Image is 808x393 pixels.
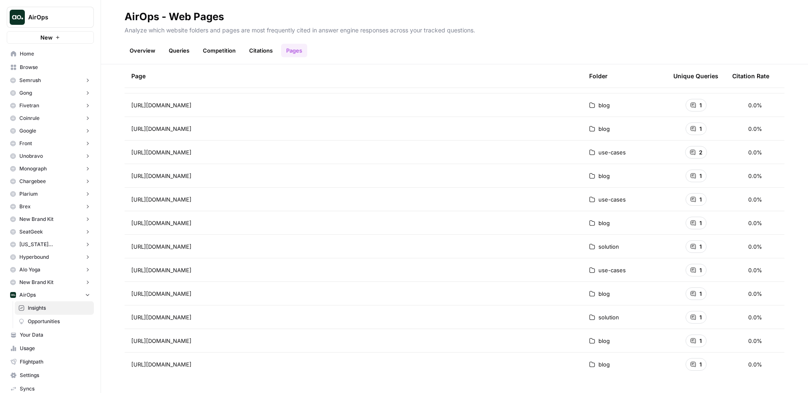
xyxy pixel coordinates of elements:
span: blog [598,289,610,298]
button: Front [7,137,94,150]
span: Usage [20,345,90,352]
span: [URL][DOMAIN_NAME] [131,313,191,321]
button: Coinrule [7,112,94,125]
span: [URL][DOMAIN_NAME] [131,337,191,345]
a: Pages [281,44,307,57]
span: 0.0% [748,148,762,157]
span: [URL][DOMAIN_NAME] [131,219,191,227]
span: 0.0% [748,313,762,321]
span: 1 [699,172,702,180]
span: blog [598,125,610,133]
button: New [7,31,94,44]
a: Insights [15,301,94,315]
img: yjux4x3lwinlft1ym4yif8lrli78 [10,292,16,298]
span: Coinrule [19,114,40,122]
a: Competition [198,44,241,57]
span: Syncs [20,385,90,393]
button: Google [7,125,94,137]
span: blog [598,219,610,227]
button: New Brand Kit [7,213,94,226]
span: Your Data [20,331,90,339]
span: 1 [699,195,702,204]
span: New Brand Kit [19,279,53,286]
span: 1 [699,289,702,298]
span: 2 [699,148,702,157]
span: Google [19,127,36,135]
span: Alo Yoga [19,266,40,274]
span: blog [598,337,610,345]
button: Semrush [7,74,94,87]
span: Front [19,140,32,147]
a: Opportunities [15,315,94,328]
a: Settings [7,369,94,382]
span: 1 [699,337,702,345]
span: blog [598,360,610,369]
div: Page [131,64,576,88]
a: Flightpath [7,355,94,369]
span: Monograph [19,165,47,173]
span: solution [598,242,619,251]
span: Semrush [19,77,41,84]
span: New [40,33,53,42]
button: Plarium [7,188,94,200]
img: AirOps Logo [10,10,25,25]
span: 0.0% [748,289,762,298]
button: Unobravo [7,150,94,162]
span: 1 [699,101,702,109]
span: AirOps [28,13,79,21]
span: Opportunities [28,318,90,325]
span: use-cases [598,266,626,274]
div: AirOps - Web Pages [125,10,224,24]
button: New Brand Kit [7,276,94,289]
span: 0.0% [748,337,762,345]
a: Overview [125,44,160,57]
span: SeatGeek [19,228,43,236]
span: Hyperbound [19,253,49,261]
a: Queries [164,44,194,57]
span: 1 [699,313,702,321]
span: 1 [699,219,702,227]
span: [URL][DOMAIN_NAME] [131,172,191,180]
a: Usage [7,342,94,355]
div: Unique Queries [673,64,718,88]
span: Unobravo [19,152,43,160]
div: Folder [589,64,608,88]
span: [URL][DOMAIN_NAME] [131,195,191,204]
span: 0.0% [748,172,762,180]
button: Fivetran [7,99,94,112]
span: 1 [699,360,702,369]
span: [URL][DOMAIN_NAME] [131,125,191,133]
button: [US_STATE][GEOGRAPHIC_DATA] [7,238,94,251]
div: Citation Rate [732,64,769,88]
span: Brex [19,203,31,210]
button: Workspace: AirOps [7,7,94,28]
span: 0.0% [748,242,762,251]
button: Gong [7,87,94,99]
span: 0.0% [748,219,762,227]
a: Browse [7,61,94,74]
span: [US_STATE][GEOGRAPHIC_DATA] [19,241,81,248]
button: SeatGeek [7,226,94,238]
span: use-cases [598,195,626,204]
span: 0.0% [748,360,762,369]
span: Plarium [19,190,38,198]
span: [URL][DOMAIN_NAME] [131,289,191,298]
p: Analyze which website folders and pages are most frequently cited in answer engine responses acro... [125,24,784,35]
span: 1 [699,242,702,251]
span: solution [598,313,619,321]
span: [URL][DOMAIN_NAME] [131,360,191,369]
button: AirOps [7,289,94,301]
span: 0.0% [748,125,762,133]
button: Hyperbound [7,251,94,263]
button: Monograph [7,162,94,175]
button: Chargebee [7,175,94,188]
span: AirOps [19,291,36,299]
span: 0.0% [748,195,762,204]
span: 0.0% [748,266,762,274]
span: Browse [20,64,90,71]
span: Flightpath [20,358,90,366]
span: Fivetran [19,102,39,109]
span: Insights [28,304,90,312]
span: blog [598,172,610,180]
span: blog [598,101,610,109]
